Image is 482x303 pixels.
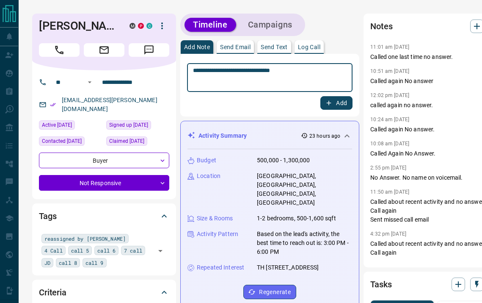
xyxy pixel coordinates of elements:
span: JD [44,259,50,267]
svg: Email Verified [50,102,56,108]
span: call 5 [71,246,89,255]
h2: Tasks [370,278,391,291]
p: 23 hours ago [309,132,340,140]
button: Open [85,77,95,87]
p: 10:51 am [DATE] [370,68,409,74]
p: TH [STREET_ADDRESS] [257,263,319,272]
p: Send Email [220,44,251,50]
span: Claimed [DATE] [109,137,144,145]
p: Size & Rooms [197,214,233,223]
h2: Tags [39,209,56,223]
p: Budget [197,156,216,165]
h2: Criteria [39,286,66,299]
button: Campaigns [240,18,301,32]
p: 2:55 pm [DATE] [370,165,406,171]
span: Active [DATE] [42,121,72,129]
p: 11:50 am [DATE] [370,189,409,195]
a: [EMAIL_ADDRESS][PERSON_NAME][DOMAIN_NAME] [62,97,157,112]
p: 10:24 am [DATE] [370,117,409,122]
div: mrloft.ca [129,23,135,29]
button: Timeline [185,18,236,32]
div: Sun Mar 30 2025 [106,136,169,148]
div: Buyer [39,153,169,168]
span: call 9 [85,259,104,267]
p: 500,000 - 1,300,000 [257,156,310,165]
div: Tags [39,206,169,226]
div: Wed Apr 30 2025 [39,136,102,148]
h2: Notes [370,19,392,33]
div: Not Responsive [39,175,169,191]
span: call 6 [97,246,116,255]
span: Call [39,43,80,57]
button: Add [320,96,353,110]
span: 7 call [124,246,142,255]
span: Signed up [DATE] [109,121,148,129]
p: Activity Summary [198,131,247,140]
p: Based on the lead's activity, the best time to reach out is: 3:00 PM - 6:00 PM [257,230,352,256]
span: Contacted [DATE] [42,137,82,145]
span: Message [129,43,169,57]
p: 4:32 pm [DATE] [370,231,406,237]
span: call 8 [59,259,77,267]
div: Activity Summary23 hours ago [187,128,352,144]
div: Criteria [39,282,169,303]
p: 11:01 am [DATE] [370,44,409,50]
h1: [PERSON_NAME] [39,19,117,33]
button: Open [154,245,166,257]
span: 4 Call [44,246,63,255]
p: 1-2 bedrooms, 500-1,600 sqft [257,214,336,223]
p: 12:02 pm [DATE] [370,92,409,98]
p: 10:08 am [DATE] [370,141,409,147]
p: Activity Pattern [197,230,238,239]
div: property.ca [138,23,144,29]
div: Tue Jan 03 2023 [106,120,169,132]
p: Send Text [261,44,288,50]
span: reassigned by [PERSON_NAME] [44,234,126,243]
button: Regenerate [243,285,296,299]
p: [GEOGRAPHIC_DATA], [GEOGRAPHIC_DATA], [GEOGRAPHIC_DATA], [GEOGRAPHIC_DATA] [257,172,352,207]
p: Add Note [184,44,210,50]
span: Email [84,43,124,57]
div: condos.ca [146,23,152,29]
p: Log Call [298,44,320,50]
div: Tue Aug 12 2025 [39,120,102,132]
p: Location [197,172,220,181]
p: Repeated Interest [197,263,244,272]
